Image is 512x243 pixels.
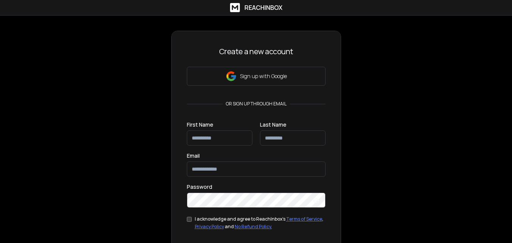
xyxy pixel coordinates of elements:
[187,184,212,190] label: Password
[187,153,200,158] label: Email
[187,122,213,127] label: First Name
[286,216,322,222] a: Terms of Service
[244,3,282,12] h1: ReachInbox
[187,67,326,86] button: Sign up with Google
[187,46,326,57] h3: Create a new account
[195,223,224,230] a: Privacy Policy
[223,101,290,107] p: or sign up through email
[235,223,272,230] a: No Refund Policy.
[260,122,287,127] label: Last Name
[195,215,326,230] div: I acknowledge and agree to ReachInbox's , and
[240,72,287,80] p: Sign up with Google
[230,3,282,12] a: ReachInbox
